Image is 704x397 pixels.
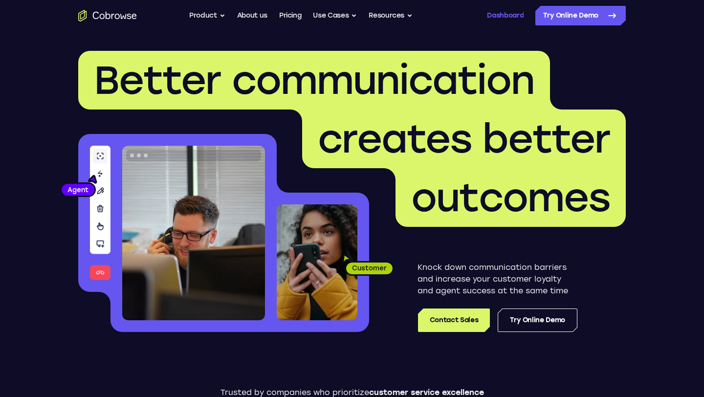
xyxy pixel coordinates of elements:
span: customer service excellence [369,388,484,397]
a: Go to the home page [78,10,137,22]
button: Use Cases [313,6,357,25]
a: Try Online Demo [535,6,626,25]
a: About us [237,6,267,25]
button: Product [189,6,225,25]
a: Pricing [279,6,302,25]
p: Knock down communication barriers and increase your customer loyalty and agent success at the sam... [418,262,577,297]
a: Try Online Demo [498,309,577,332]
span: outcomes [411,174,610,221]
span: creates better [318,115,610,162]
span: Better communication [94,57,534,104]
img: A customer holding their phone [277,204,357,320]
a: Dashboard [487,6,524,25]
a: Contact Sales [418,309,490,332]
img: A customer support agent talking on the phone [122,146,265,320]
button: Resources [369,6,413,25]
